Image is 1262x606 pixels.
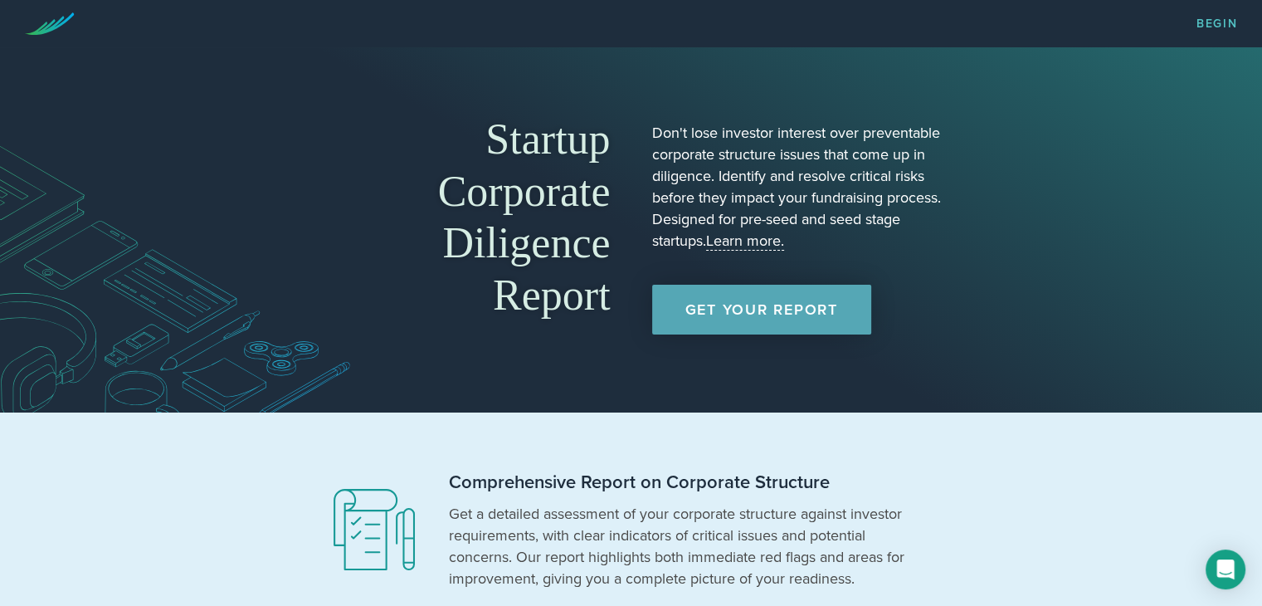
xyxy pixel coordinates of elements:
[652,285,871,335] a: Get Your Report
[1196,18,1237,30] a: Begin
[316,114,611,321] h1: Startup Corporate Diligence Report
[652,122,947,252] p: Don't lose investor interest over preventable corporate structure issues that come up in diligenc...
[449,503,914,589] p: Get a detailed assessment of your corporate structure against investor requirements, with clear i...
[1206,550,1245,589] div: Open Intercom Messenger
[449,471,914,495] h2: Comprehensive Report on Corporate Structure
[706,232,784,251] a: Learn more.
